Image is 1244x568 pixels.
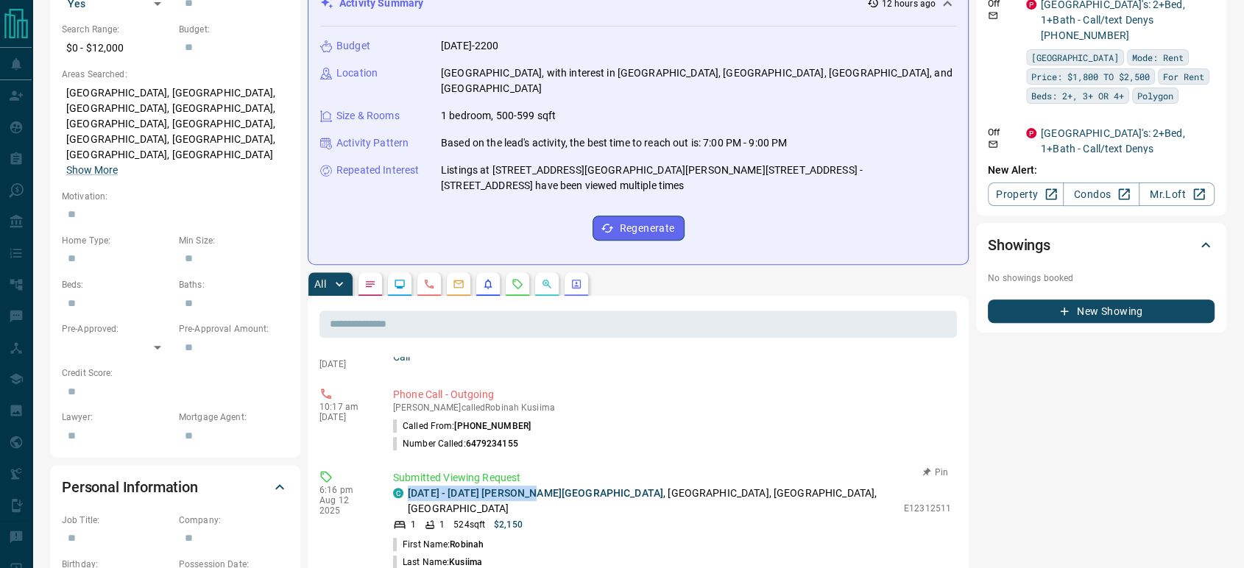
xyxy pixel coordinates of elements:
[1031,88,1124,103] span: Beds: 2+, 3+ OR 4+
[494,518,523,531] p: $2,150
[179,514,289,527] p: Company:
[439,518,445,531] p: 1
[1031,69,1150,84] span: Price: $1,800 TO $2,500
[1137,88,1173,103] span: Polygon
[904,502,951,515] p: E12312511
[179,278,289,291] p: Baths:
[988,10,998,21] svg: Email
[988,126,1017,139] p: Off
[1041,127,1185,170] a: [GEOGRAPHIC_DATA]'s: 2+Bed, 1+Bath - Call/text Denys [PHONE_NUMBER]
[411,518,416,531] p: 1
[1063,182,1139,206] a: Condos
[62,514,172,527] p: Job Title:
[393,437,518,450] p: Number Called:
[62,278,172,291] p: Beds:
[441,163,956,194] p: Listings at [STREET_ADDRESS][GEOGRAPHIC_DATA][PERSON_NAME][STREET_ADDRESS] - [STREET_ADDRESS] hav...
[179,23,289,36] p: Budget:
[593,216,685,241] button: Regenerate
[319,359,371,369] p: [DATE]
[988,163,1215,178] p: New Alert:
[393,402,951,413] p: [PERSON_NAME] called Robinah Kusiima
[441,135,787,151] p: Based on the lead's activity, the best time to reach out is: 7:00 PM - 9:00 PM
[393,470,951,486] p: Submitted Viewing Request
[441,38,498,54] p: [DATE]-2200
[1132,50,1184,65] span: Mode: Rent
[541,278,553,290] svg: Opportunities
[393,349,951,365] p: Call
[364,278,376,290] svg: Notes
[988,139,998,149] svg: Email
[394,278,406,290] svg: Lead Browsing Activity
[453,278,464,290] svg: Emails
[62,81,289,182] p: [GEOGRAPHIC_DATA], [GEOGRAPHIC_DATA], [GEOGRAPHIC_DATA], [GEOGRAPHIC_DATA], [GEOGRAPHIC_DATA], [G...
[62,411,172,424] p: Lawyer:
[336,108,400,124] p: Size & Rooms
[393,488,403,498] div: condos.ca
[319,412,371,422] p: [DATE]
[393,387,951,402] p: Phone Call - Outgoing
[179,234,289,247] p: Min Size:
[1139,182,1215,206] a: Mr.Loft
[336,135,409,151] p: Activity Pattern
[336,38,370,54] p: Budget
[62,190,289,203] p: Motivation:
[66,163,118,178] button: Show More
[179,411,289,424] p: Mortgage Agent:
[336,65,378,81] p: Location
[441,65,956,96] p: [GEOGRAPHIC_DATA], with interest in [GEOGRAPHIC_DATA], [GEOGRAPHIC_DATA], [GEOGRAPHIC_DATA], and ...
[393,419,531,433] p: Called From:
[62,68,289,81] p: Areas Searched:
[393,538,484,551] p: First Name:
[62,23,172,36] p: Search Range:
[988,299,1215,323] button: New Showing
[466,439,518,449] span: 6479234155
[1026,128,1036,138] div: property.ca
[314,279,326,289] p: All
[482,278,494,290] svg: Listing Alerts
[62,366,289,380] p: Credit Score:
[914,466,957,479] button: Pin
[1031,50,1119,65] span: [GEOGRAPHIC_DATA]
[988,233,1050,257] h2: Showings
[319,485,371,495] p: 6:16 pm
[62,322,172,336] p: Pre-Approved:
[988,182,1064,206] a: Property
[179,322,289,336] p: Pre-Approval Amount:
[408,487,663,499] a: [DATE] - [DATE] [PERSON_NAME][GEOGRAPHIC_DATA]
[62,234,172,247] p: Home Type:
[988,227,1215,263] div: Showings
[62,475,198,499] h2: Personal Information
[453,518,485,531] p: 524 sqft
[450,539,484,550] span: Robinah
[570,278,582,290] svg: Agent Actions
[441,108,556,124] p: 1 bedroom, 500-599 sqft
[319,402,371,412] p: 10:17 am
[988,271,1215,285] p: No showings booked
[62,36,172,60] p: $0 - $12,000
[62,469,289,505] div: Personal Information
[454,421,531,431] span: [PHONE_NUMBER]
[423,278,435,290] svg: Calls
[512,278,523,290] svg: Requests
[1163,69,1204,84] span: For Rent
[408,486,897,516] p: , [GEOGRAPHIC_DATA], [GEOGRAPHIC_DATA], [GEOGRAPHIC_DATA]
[336,163,419,178] p: Repeated Interest
[319,495,371,516] p: Aug 12 2025
[449,557,482,567] span: Kusiima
